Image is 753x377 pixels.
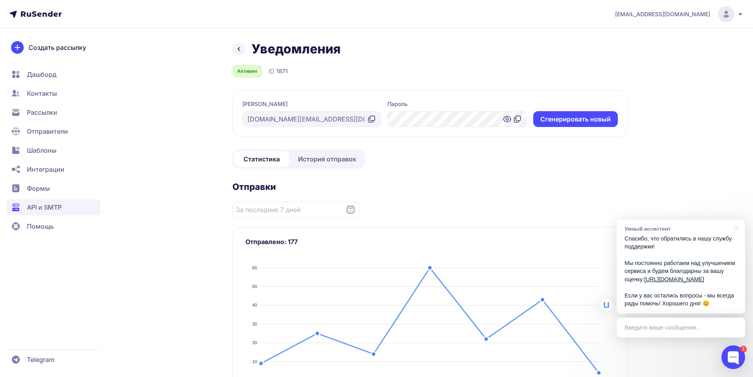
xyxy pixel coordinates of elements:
[27,165,64,174] span: Интеграции
[387,100,408,108] label: Пароль
[242,100,288,108] label: [PERSON_NAME]
[617,318,745,337] div: Введите ваше сообщение...
[252,303,257,307] tspan: 40
[232,202,360,218] input: Datepicker input
[243,154,280,164] span: Статистика
[237,68,257,74] span: Активен
[291,151,363,167] a: История отправок
[27,108,57,117] span: Рассылки
[27,146,57,155] span: Шаблоны
[252,265,257,270] tspan: 60
[27,70,57,79] span: Дашборд
[252,322,257,326] tspan: 30
[27,89,57,98] span: Контакты
[276,67,288,75] span: 1871
[268,66,288,76] div: ID
[644,276,704,282] a: [URL][DOMAIN_NAME]
[27,184,50,193] span: Формы
[298,154,356,164] span: История отправок
[600,299,612,311] img: Умный ассистент
[252,284,257,289] tspan: 50
[234,151,289,167] a: Статистика
[252,359,257,364] tspan: 10
[245,237,615,246] h3: Отправлено: 177
[232,181,628,192] h2: Отправки
[533,111,618,127] button: Cгенерировать новый
[27,127,68,136] span: Отправители
[6,352,100,368] a: Telegram
[625,235,737,308] p: Спасибо, что обратились в нашу службу поддержки! Мы постоянно работаем над улучшением сервиса и б...
[740,346,747,352] div: 1
[28,43,86,52] span: Создать рассылку
[615,10,710,18] span: [EMAIL_ADDRESS][DOMAIN_NAME]
[27,203,62,212] span: API и SMTP
[625,225,729,233] div: Умный ассистент
[27,355,55,364] span: Telegram
[27,222,54,231] span: Помощь
[252,340,257,345] tspan: 20
[251,41,341,57] h1: Уведомления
